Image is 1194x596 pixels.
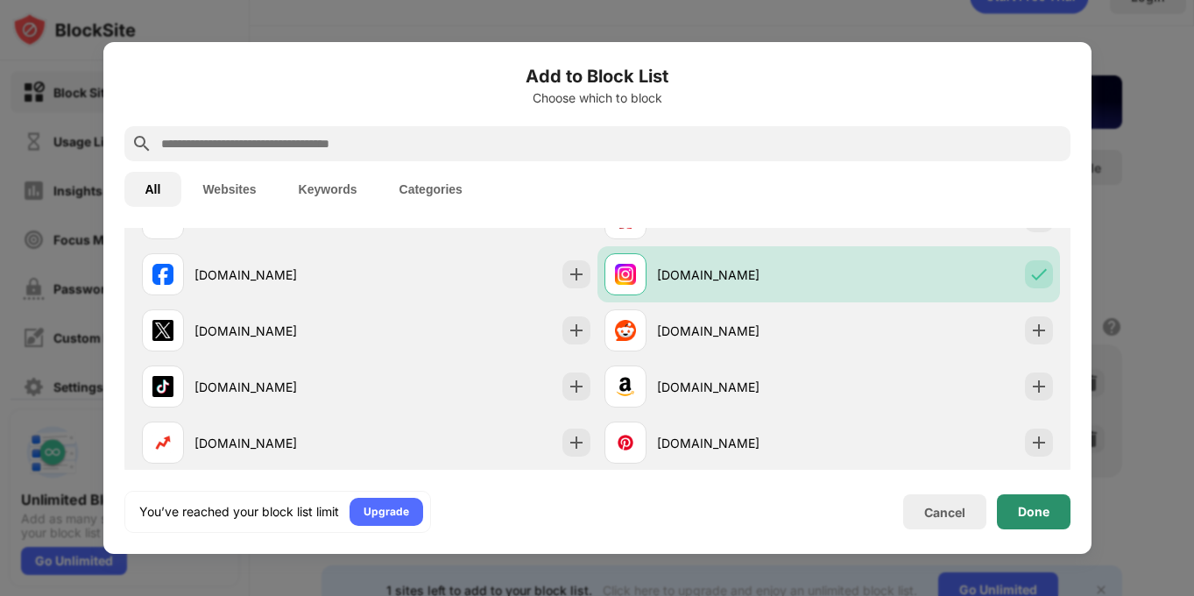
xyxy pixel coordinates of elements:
[152,432,173,453] img: favicons
[378,172,484,207] button: Categories
[657,266,829,284] div: [DOMAIN_NAME]
[194,322,366,340] div: [DOMAIN_NAME]
[124,91,1070,105] div: Choose which to block
[615,320,636,341] img: favicons
[152,264,173,285] img: favicons
[924,505,965,520] div: Cancel
[131,133,152,154] img: search.svg
[124,63,1070,89] h6: Add to Block List
[657,434,829,452] div: [DOMAIN_NAME]
[615,376,636,397] img: favicons
[152,320,173,341] img: favicons
[615,264,636,285] img: favicons
[139,503,339,521] div: You’ve reached your block list limit
[364,503,409,521] div: Upgrade
[1018,505,1049,519] div: Done
[194,266,366,284] div: [DOMAIN_NAME]
[615,432,636,453] img: favicons
[194,434,366,452] div: [DOMAIN_NAME]
[278,172,378,207] button: Keywords
[124,172,182,207] button: All
[181,172,277,207] button: Websites
[194,378,366,396] div: [DOMAIN_NAME]
[657,322,829,340] div: [DOMAIN_NAME]
[657,378,829,396] div: [DOMAIN_NAME]
[152,376,173,397] img: favicons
